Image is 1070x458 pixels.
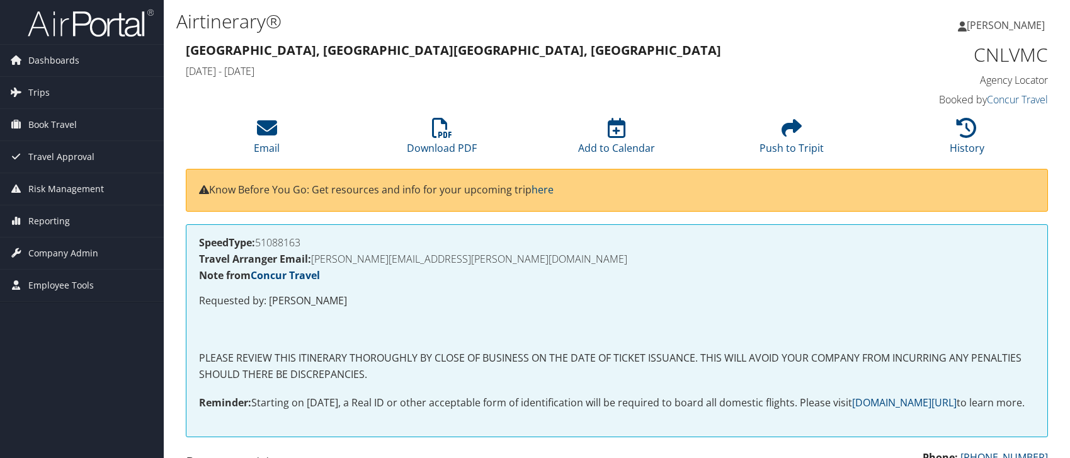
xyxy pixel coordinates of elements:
[186,42,721,59] strong: [GEOGRAPHIC_DATA], [GEOGRAPHIC_DATA] [GEOGRAPHIC_DATA], [GEOGRAPHIC_DATA]
[199,238,1035,248] h4: 51088163
[28,8,154,38] img: airportal-logo.png
[28,77,50,108] span: Trips
[199,252,311,266] strong: Travel Arranger Email:
[958,6,1057,44] a: [PERSON_NAME]
[199,182,1035,198] p: Know Before You Go: Get resources and info for your upcoming trip
[846,42,1048,68] h1: CNLVMC
[176,8,764,35] h1: Airtinerary®
[199,350,1035,382] p: PLEASE REVIEW THIS ITINERARY THOROUGHLY BY CLOSE OF BUSINESS ON THE DATE OF TICKET ISSUANCE. THIS...
[967,18,1045,32] span: [PERSON_NAME]
[199,268,320,282] strong: Note from
[199,395,1035,411] p: Starting on [DATE], a Real ID or other acceptable form of identification will be required to boar...
[846,93,1048,106] h4: Booked by
[28,141,94,173] span: Travel Approval
[28,270,94,301] span: Employee Tools
[760,125,824,155] a: Push to Tripit
[28,173,104,205] span: Risk Management
[28,45,79,76] span: Dashboards
[987,93,1048,106] a: Concur Travel
[578,125,655,155] a: Add to Calendar
[199,236,255,249] strong: SpeedType:
[28,205,70,237] span: Reporting
[28,238,98,269] span: Company Admin
[532,183,554,197] a: here
[846,73,1048,87] h4: Agency Locator
[407,125,477,155] a: Download PDF
[28,109,77,140] span: Book Travel
[950,125,984,155] a: History
[199,396,251,409] strong: Reminder:
[199,293,1035,309] p: Requested by: [PERSON_NAME]
[852,396,957,409] a: [DOMAIN_NAME][URL]
[251,268,320,282] a: Concur Travel
[199,254,1035,264] h4: [PERSON_NAME][EMAIL_ADDRESS][PERSON_NAME][DOMAIN_NAME]
[186,64,828,78] h4: [DATE] - [DATE]
[254,125,280,155] a: Email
